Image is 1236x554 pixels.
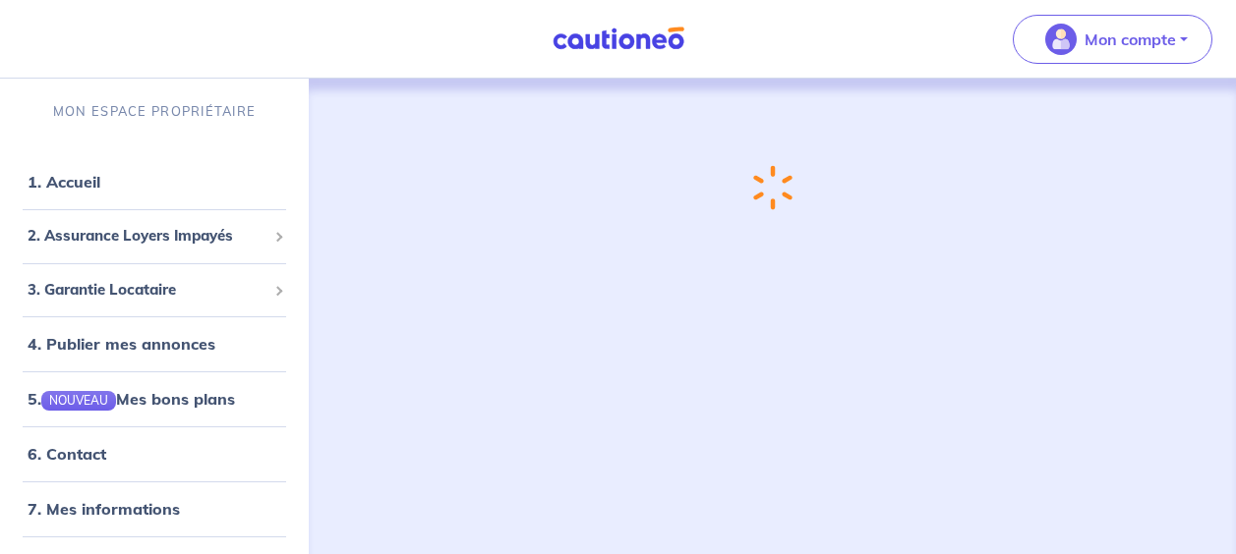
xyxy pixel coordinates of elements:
button: illu_account_valid_menu.svgMon compte [1013,15,1212,64]
a: 5.NOUVEAUMes bons plans [28,389,235,409]
div: 7. Mes informations [8,489,301,528]
p: Mon compte [1085,28,1176,51]
div: 2. Assurance Loyers Impayés [8,217,301,255]
span: 2. Assurance Loyers Impayés [28,225,266,248]
a: 1. Accueil [28,172,100,192]
div: 5.NOUVEAUMes bons plans [8,379,301,418]
div: 3. Garantie Locataire [8,271,301,309]
p: MON ESPACE PROPRIÉTAIRE [53,102,256,121]
div: 6. Contact [8,434,301,473]
a: 6. Contact [28,444,106,464]
a: 7. Mes informations [28,499,180,519]
div: 1. Accueil [8,162,301,201]
div: 4. Publier mes annonces [8,324,301,363]
img: illu_account_valid_menu.svg [1045,24,1077,55]
a: 4. Publier mes annonces [28,334,215,354]
img: loading-spinner [748,161,797,214]
img: Cautioneo [545,27,692,51]
span: 3. Garantie Locataire [28,279,266,302]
